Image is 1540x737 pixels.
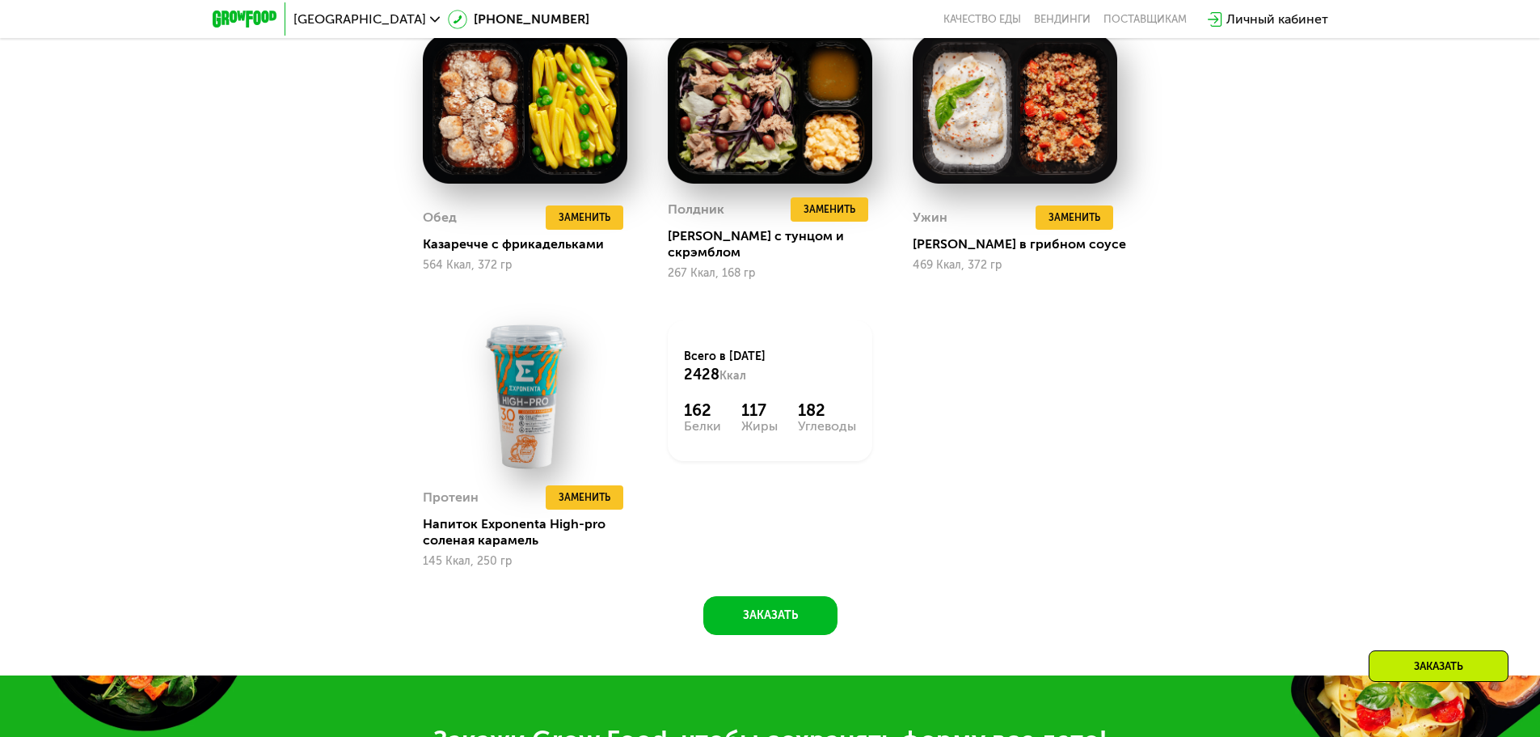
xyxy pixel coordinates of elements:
button: Заказать [703,596,838,635]
a: Вендинги [1034,13,1091,26]
div: 564 Ккал, 372 гр [423,259,627,272]
div: 182 [798,400,856,420]
span: [GEOGRAPHIC_DATA] [293,13,426,26]
div: Белки [684,420,721,433]
div: Углеводы [798,420,856,433]
div: 267 Ккал, 168 гр [668,267,872,280]
div: Ужин [913,205,947,230]
div: Всего в [DATE] [684,349,856,384]
span: Заменить [559,210,610,226]
div: 145 Ккал, 250 гр [423,555,627,568]
div: [PERSON_NAME] в грибном соусе [913,236,1130,252]
div: Заказать [1369,650,1508,682]
div: Казаречче с фрикадельками [423,236,640,252]
a: Качество еды [943,13,1021,26]
div: 162 [684,400,721,420]
a: [PHONE_NUMBER] [448,10,589,29]
div: Жиры [741,420,778,433]
button: Заменить [546,485,623,510]
div: Протеин [423,485,479,510]
div: Личный кабинет [1226,10,1328,29]
div: Обед [423,205,457,230]
span: 2428 [684,366,719,383]
span: Заменить [804,201,855,218]
button: Заменить [1036,205,1113,230]
div: 469 Ккал, 372 гр [913,259,1117,272]
div: поставщикам [1103,13,1187,26]
div: Напиток Exponenta High-pro соленая карамель [423,516,640,549]
div: Полдник [668,197,724,222]
button: Заменить [791,197,868,222]
span: Ккал [719,369,746,383]
div: [PERSON_NAME] с тунцом и скрэмблом [668,228,885,260]
span: Заменить [1048,210,1100,226]
button: Заменить [546,205,623,230]
span: Заменить [559,489,610,506]
div: 117 [741,400,778,420]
